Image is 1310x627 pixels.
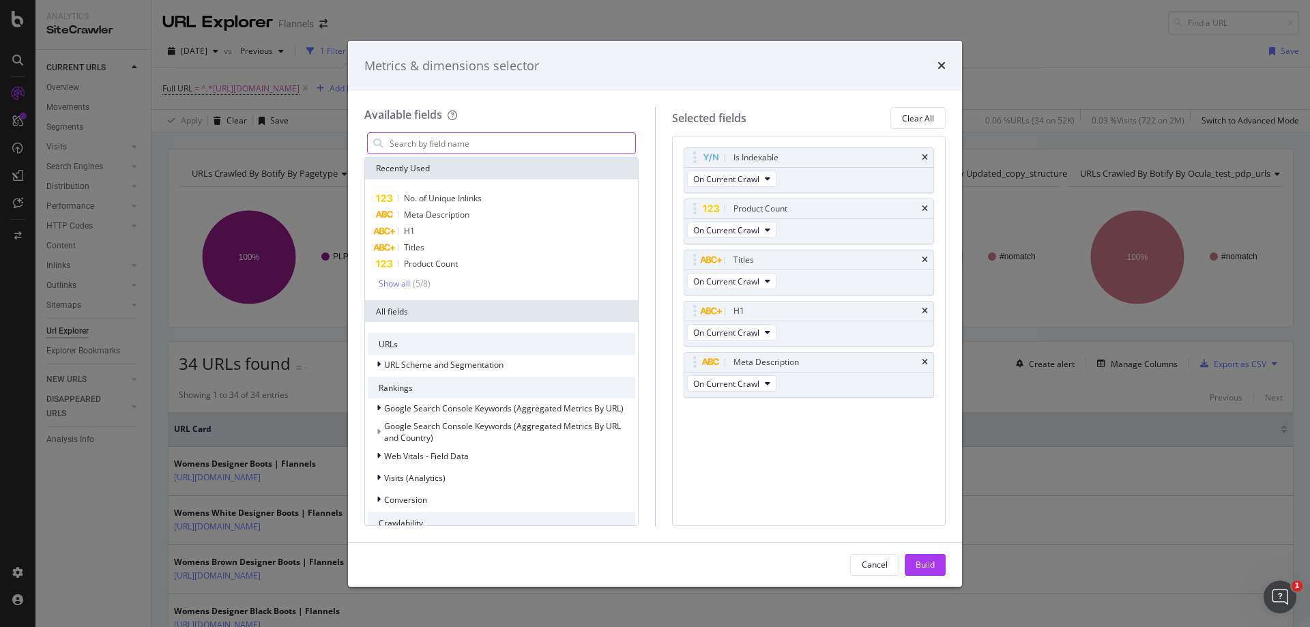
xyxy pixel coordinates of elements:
[693,327,759,338] span: On Current Crawl
[368,420,635,443] div: This group is disabled
[684,147,935,193] div: Is IndexabletimesOn Current Crawl
[684,301,935,347] div: H1timesOn Current Crawl
[384,494,427,506] span: Conversion
[733,253,754,267] div: Titles
[693,378,759,390] span: On Current Crawl
[922,358,928,366] div: times
[365,158,638,179] div: Recently Used
[733,151,778,164] div: Is Indexable
[733,304,744,318] div: H1
[410,278,431,289] div: ( 5 / 8 )
[905,554,946,576] button: Build
[687,375,776,392] button: On Current Crawl
[693,276,759,287] span: On Current Crawl
[687,222,776,238] button: On Current Crawl
[922,205,928,213] div: times
[348,41,962,587] div: modal
[922,307,928,315] div: times
[890,107,946,129] button: Clear All
[379,279,410,289] div: Show all
[687,324,776,340] button: On Current Crawl
[687,171,776,187] button: On Current Crawl
[862,559,888,570] div: Cancel
[672,111,746,126] div: Selected fields
[1292,581,1302,592] span: 1
[684,199,935,244] div: Product CounttimesOn Current Crawl
[384,359,504,370] span: URL Scheme and Segmentation
[1264,581,1296,613] iframe: Intercom live chat
[404,192,482,204] span: No. of Unique Inlinks
[388,133,635,154] input: Search by field name
[364,107,442,122] div: Available fields
[684,250,935,295] div: TitlestimesOn Current Crawl
[365,300,638,322] div: All fields
[733,355,799,369] div: Meta Description
[368,377,635,398] div: Rankings
[384,403,624,414] span: Google Search Console Keywords (Aggregated Metrics By URL)
[384,472,446,484] span: Visits (Analytics)
[922,154,928,162] div: times
[404,242,424,253] span: Titles
[364,57,539,75] div: Metrics & dimensions selector
[937,57,946,75] div: times
[384,420,621,443] span: Google Search Console Keywords (Aggregated Metrics By URL and Country)
[404,209,469,220] span: Meta Description
[733,202,787,216] div: Product Count
[684,352,935,398] div: Meta DescriptiontimesOn Current Crawl
[404,258,458,269] span: Product Count
[693,224,759,236] span: On Current Crawl
[922,256,928,264] div: times
[693,173,759,185] span: On Current Crawl
[368,512,635,534] div: Crawlability
[368,333,635,355] div: URLs
[916,559,935,570] div: Build
[687,273,776,289] button: On Current Crawl
[404,225,415,237] span: H1
[902,113,934,124] div: Clear All
[850,554,899,576] button: Cancel
[384,450,469,462] span: Web Vitals - Field Data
